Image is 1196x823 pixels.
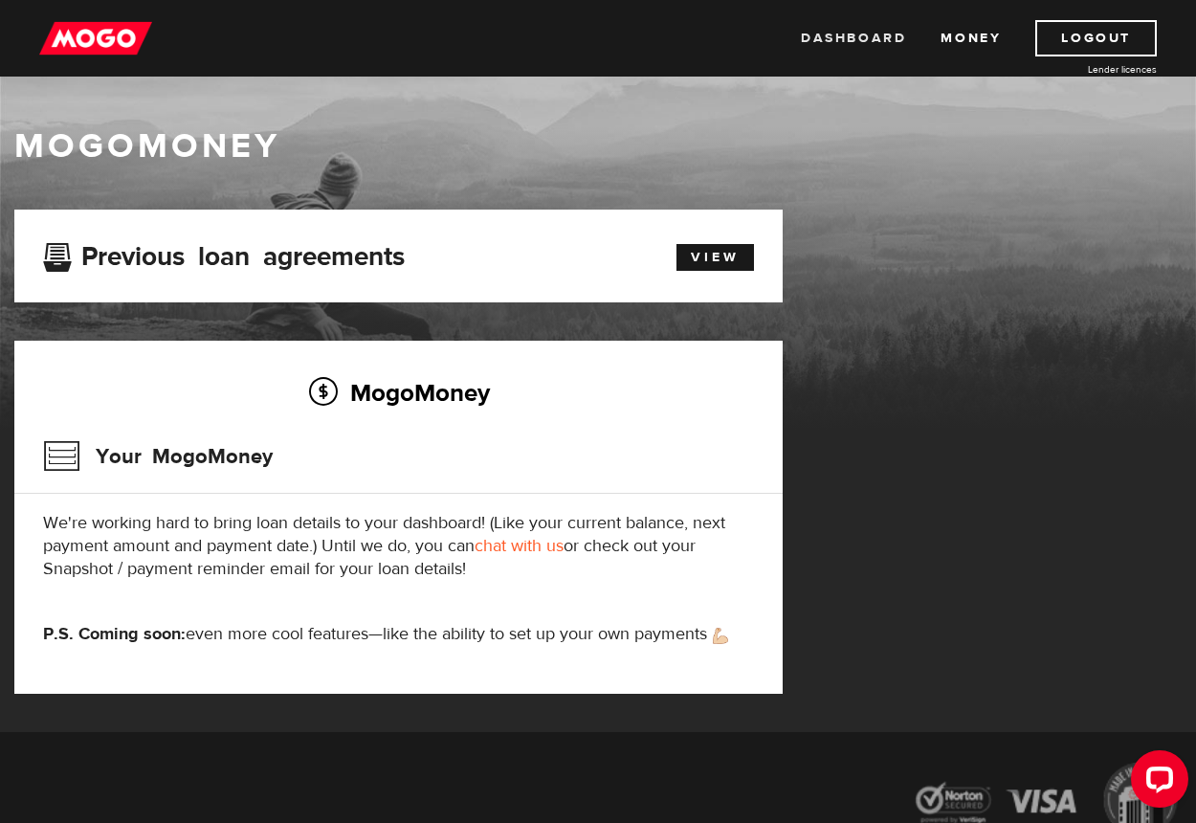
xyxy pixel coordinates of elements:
[676,244,754,271] a: View
[39,20,152,56] img: mogo_logo-11ee424be714fa7cbb0f0f49df9e16ec.png
[43,372,754,412] h2: MogoMoney
[43,623,186,645] strong: P.S. Coming soon:
[713,628,728,644] img: strong arm emoji
[1013,62,1157,77] a: Lender licences
[1116,743,1196,823] iframe: LiveChat chat widget
[475,535,564,557] a: chat with us
[14,126,1182,167] h1: MogoMoney
[801,20,906,56] a: Dashboard
[1035,20,1157,56] a: Logout
[43,623,754,646] p: even more cool features—like the ability to set up your own payments
[941,20,1001,56] a: Money
[43,512,754,581] p: We're working hard to bring loan details to your dashboard! (Like your current balance, next paym...
[43,432,273,481] h3: Your MogoMoney
[43,241,405,266] h3: Previous loan agreements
